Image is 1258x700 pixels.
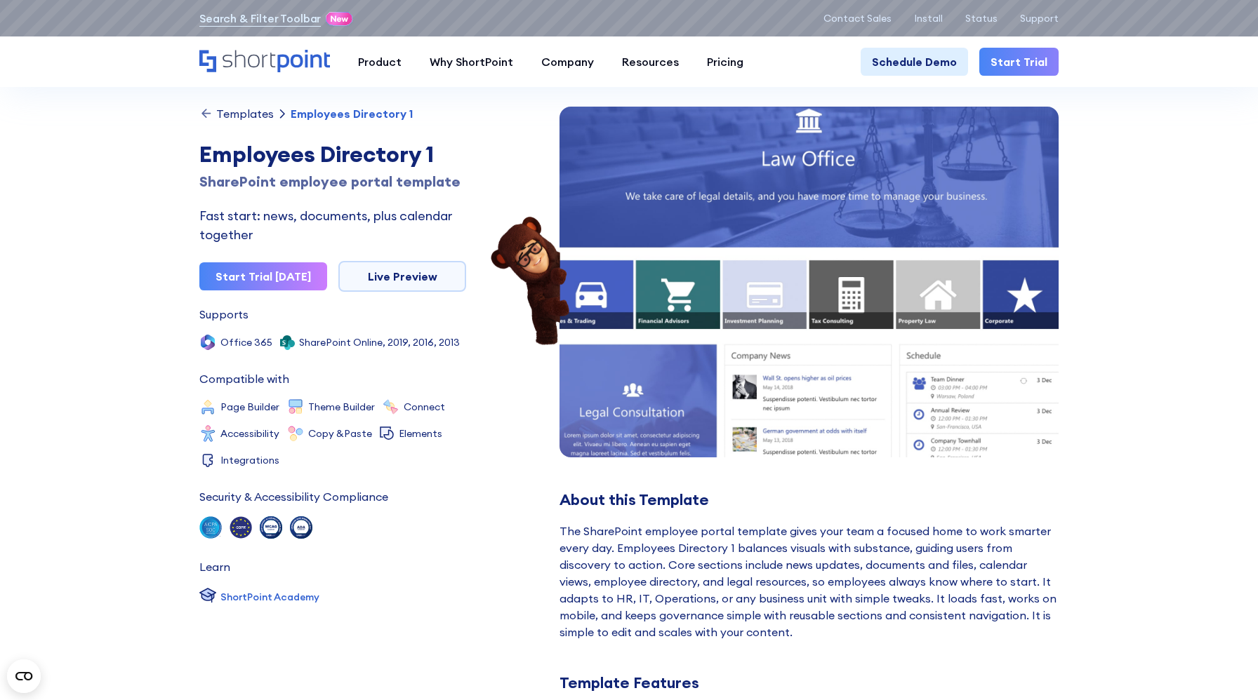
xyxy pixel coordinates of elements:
a: Templates [199,107,274,121]
div: Copy &Paste [308,429,372,438]
button: Open CMP widget [7,659,41,693]
a: Support [1020,13,1059,24]
div: Office 365 [220,337,272,347]
div: SharePoint Online, 2019, 2016, 2013 [299,337,460,347]
div: SharePoint employee portal template [199,171,466,192]
div: Security & Accessibility Compliance [199,491,388,502]
div: Templates [216,108,274,119]
div: Elements [399,429,442,438]
a: Install [914,13,943,24]
a: Pricing [693,48,757,76]
div: The SharePoint employee portal template gives your team a focused home to work smarter every day.... [560,523,1059,640]
div: About this Template [560,491,1059,509]
a: Start Trial [979,48,1059,76]
div: Why ShortPoint [430,53,513,70]
div: Fast start: news, documents, plus calendar together [199,206,466,244]
div: Connect [404,402,445,412]
a: Company [527,48,608,76]
div: Resources [622,53,679,70]
div: Employees Directory 1 [199,137,466,171]
a: Product [344,48,416,76]
a: Start Trial [DATE] [199,262,327,290]
div: Employees Directory 1 [291,108,413,119]
div: Product [358,53,402,70]
div: Company [541,53,594,70]
div: Accessibility [220,429,279,438]
a: Contact Sales [823,13,892,24]
iframe: Chat Widget [1005,537,1258,700]
div: ShortPoint Academy [220,590,319,605]
div: Integrations [220,455,279,465]
div: Template Features [560,674,1059,692]
a: Schedule Demo [861,48,968,76]
div: Compatible with [199,373,289,384]
a: Status [965,13,998,24]
a: Search & Filter Toolbar [199,10,321,27]
a: ShortPoint Academy [199,586,319,607]
a: Resources [608,48,693,76]
a: Live Preview [338,261,466,292]
a: Home [199,50,330,74]
div: Pricing [707,53,743,70]
div: Supports [199,309,249,320]
div: Theme Builder [308,402,375,412]
img: soc 2 [199,516,222,539]
div: Learn [199,561,230,572]
div: Page Builder [220,402,279,412]
a: Why ShortPoint [416,48,527,76]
